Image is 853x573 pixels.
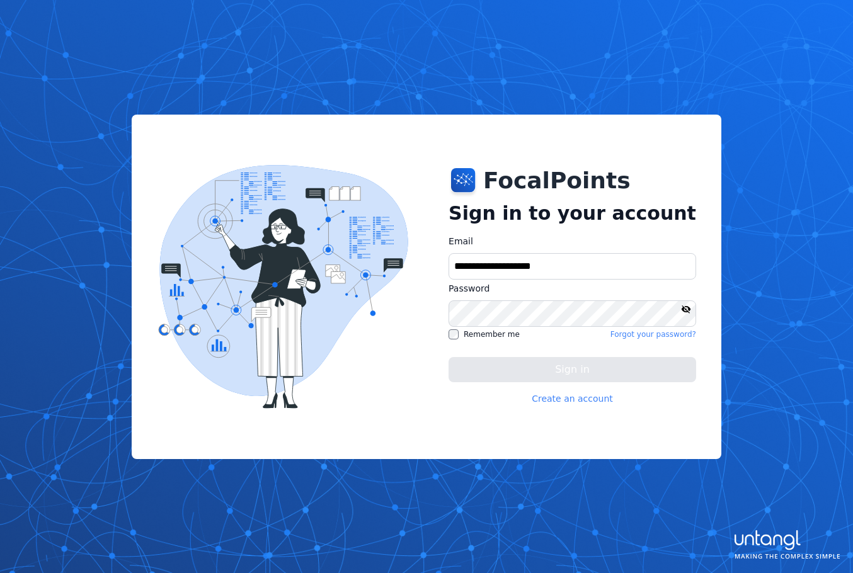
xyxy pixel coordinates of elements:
a: Create an account [532,392,613,405]
h1: FocalPoints [483,168,631,193]
label: Password [449,282,696,295]
a: Forgot your password? [610,329,696,339]
input: Remember me [449,329,459,339]
label: Email [449,235,696,248]
h2: Sign in to your account [449,202,696,225]
label: Remember me [449,329,520,339]
button: Sign in [449,357,696,382]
